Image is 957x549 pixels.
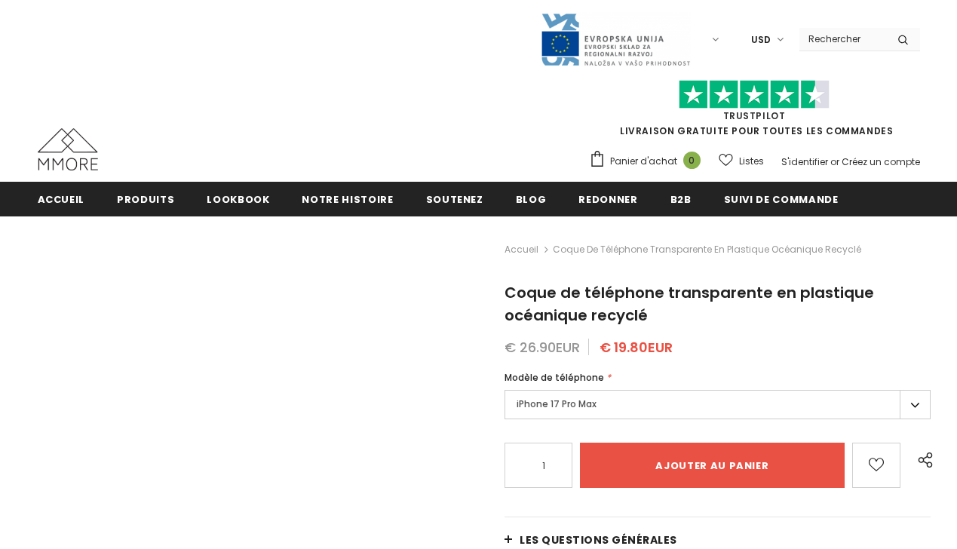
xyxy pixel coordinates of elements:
span: Produits [117,192,174,207]
span: € 19.80EUR [600,338,673,357]
span: Notre histoire [302,192,393,207]
a: Notre histoire [302,182,393,216]
a: Blog [516,182,547,216]
a: Lookbook [207,182,269,216]
span: Modèle de téléphone [505,371,604,384]
input: Search Site [799,28,886,50]
img: Faites confiance aux étoiles pilotes [679,80,830,109]
span: € 26.90EUR [505,338,580,357]
label: iPhone 17 Pro Max [505,390,931,419]
span: Blog [516,192,547,207]
span: Accueil [38,192,85,207]
a: Accueil [505,241,538,259]
span: Les questions générales [520,532,677,547]
input: Ajouter au panier [580,443,845,488]
img: Javni Razpis [540,12,691,67]
a: Accueil [38,182,85,216]
a: Produits [117,182,174,216]
span: Coque de téléphone transparente en plastique océanique recyclé [505,282,874,326]
a: Redonner [578,182,637,216]
a: Suivi de commande [724,182,839,216]
span: Coque de téléphone transparente en plastique océanique recyclé [553,241,861,259]
a: S'identifier [781,155,828,168]
span: or [830,155,839,168]
span: Listes [739,154,764,169]
a: Panier d'achat 0 [589,150,708,173]
a: TrustPilot [723,109,786,122]
span: soutenez [426,192,483,207]
span: USD [751,32,771,48]
a: B2B [670,182,692,216]
span: 0 [683,152,701,169]
span: Suivi de commande [724,192,839,207]
span: B2B [670,192,692,207]
span: Redonner [578,192,637,207]
a: soutenez [426,182,483,216]
span: Panier d'achat [610,154,677,169]
span: LIVRAISON GRATUITE POUR TOUTES LES COMMANDES [589,87,920,137]
a: Listes [719,148,764,174]
a: Javni Razpis [540,32,691,45]
img: Cas MMORE [38,128,98,170]
span: Lookbook [207,192,269,207]
a: Créez un compte [842,155,920,168]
